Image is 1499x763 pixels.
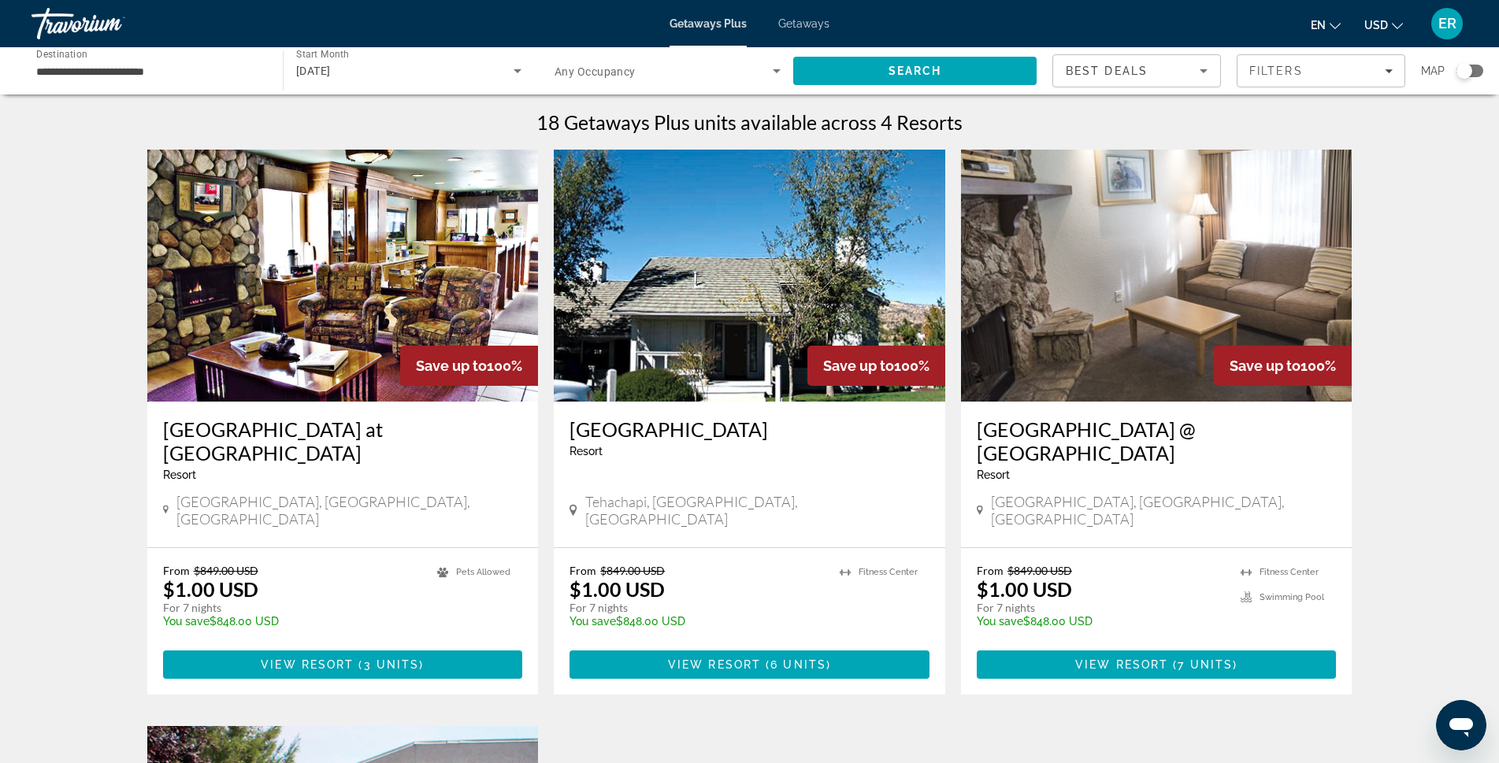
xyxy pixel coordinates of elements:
span: Search [889,65,942,77]
span: From [977,564,1004,577]
span: You save [163,615,210,628]
a: Getaways [778,17,829,30]
a: [GEOGRAPHIC_DATA] @ [GEOGRAPHIC_DATA] [977,417,1337,465]
span: [DATE] [296,65,331,77]
div: 100% [400,346,538,386]
span: $849.00 USD [194,564,258,577]
button: Change currency [1364,13,1403,36]
button: Change language [1311,13,1341,36]
span: View Resort [261,658,354,671]
span: USD [1364,19,1388,31]
a: [GEOGRAPHIC_DATA] at [GEOGRAPHIC_DATA] [163,417,523,465]
p: $848.00 USD [570,615,824,628]
span: Start Month [296,49,349,60]
p: $848.00 USD [163,615,422,628]
mat-select: Sort by [1066,61,1208,80]
p: $1.00 USD [977,577,1072,601]
span: Save up to [416,357,487,374]
p: For 7 nights [163,601,422,615]
p: $1.00 USD [570,577,665,601]
span: [GEOGRAPHIC_DATA], [GEOGRAPHIC_DATA], [GEOGRAPHIC_DATA] [176,493,522,528]
span: View Resort [1075,658,1168,671]
span: 7 units [1178,658,1233,671]
span: Resort [570,445,603,457]
span: You save [977,615,1023,628]
span: Save up to [1230,357,1300,374]
a: Travorium [32,3,189,44]
span: Best Deals [1066,65,1148,77]
button: Search [793,57,1037,85]
span: Any Occupancy [555,65,636,78]
span: 6 units [770,658,826,671]
span: [GEOGRAPHIC_DATA], [GEOGRAPHIC_DATA], [GEOGRAPHIC_DATA] [991,493,1337,528]
button: User Menu [1427,7,1467,40]
span: From [163,564,190,577]
span: ( ) [1168,658,1237,671]
div: 100% [1214,346,1352,386]
img: Stallion Springs Resort [554,150,945,402]
div: 100% [807,346,945,386]
span: Filters [1249,65,1303,77]
button: View Resort(7 units) [977,650,1337,679]
span: ( ) [761,658,831,671]
span: Swimming Pool [1260,592,1324,602]
img: Sapphire Resorts @ Snow Lake Lodge [961,150,1352,402]
span: $849.00 USD [600,564,665,577]
span: Resort [163,469,196,481]
span: Fitness Center [859,567,918,577]
span: From [570,564,596,577]
a: Getaways Plus [670,17,747,30]
span: Pets Allowed [456,567,510,577]
input: Select destination [36,62,262,81]
p: $848.00 USD [977,615,1226,628]
span: View Resort [668,658,761,671]
span: You save [570,615,616,628]
span: Destination [36,48,87,59]
span: ER [1438,16,1456,31]
button: View Resort(6 units) [570,650,929,679]
p: For 7 nights [977,601,1226,615]
span: Map [1421,60,1445,82]
h1: 18 Getaways Plus units available across 4 Resorts [536,110,963,134]
button: Filters [1237,54,1405,87]
span: Save up to [823,357,894,374]
span: Resort [977,469,1010,481]
p: $1.00 USD [163,577,258,601]
span: $849.00 USD [1007,564,1072,577]
iframe: Button to launch messaging window [1436,700,1486,750]
span: 3 units [364,658,420,671]
span: Tehachapi, [GEOGRAPHIC_DATA], [GEOGRAPHIC_DATA] [585,493,929,528]
span: ( ) [354,658,424,671]
a: [GEOGRAPHIC_DATA] [570,417,929,441]
img: Sapphire Resorts at Lagonita Lodge [147,150,539,402]
p: For 7 nights [570,601,824,615]
span: en [1311,19,1326,31]
span: Fitness Center [1260,567,1319,577]
button: View Resort(3 units) [163,650,523,679]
